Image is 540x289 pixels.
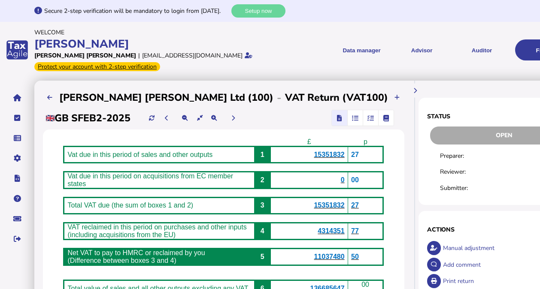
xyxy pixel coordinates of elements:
[351,253,359,260] span: 50
[8,230,26,248] button: Sign out
[34,36,300,51] div: [PERSON_NAME]
[142,51,243,60] div: [EMAIL_ADDRESS][DOMAIN_NAME]
[193,111,207,125] button: Reset the return view
[285,91,388,104] h2: VAT Return (VAT100)
[207,111,221,125] button: Make the return view larger
[351,202,359,209] span: 27
[363,110,378,126] mat-button-toggle: Reconcilliation view by tax code
[427,241,441,255] button: Make an adjustment to this return.
[351,227,359,235] span: 77
[68,151,213,158] span: Vat due in this period of sales and other outputs
[8,89,26,107] button: Home
[440,184,485,192] div: Submitter:
[68,202,194,209] span: Total VAT due (the sum of boxes 1 and 2)
[314,151,344,158] span: 15351832
[364,138,367,145] span: p
[332,110,347,126] mat-button-toggle: Return view
[318,227,344,235] span: 4314351
[8,210,26,228] button: Raise a support ticket
[261,253,264,260] span: 5
[68,223,247,238] span: VAT reclaimed in this period on purchases and other inputs (including acquisitions from the EU)
[68,172,234,187] span: Vat due in this period on acquisitions from EC member states
[455,39,509,60] button: Auditor
[341,176,345,184] span: 0
[408,83,422,97] button: Hide
[245,52,252,58] i: Email verified
[314,253,344,260] b: 11037480
[14,138,21,138] i: Data manager
[261,151,264,158] span: 1
[145,111,159,125] button: Refresh data for current period
[261,176,264,184] span: 2
[273,91,285,105] div: -
[427,258,441,272] button: Make a comment in the activity log.
[231,4,285,18] button: Setup now
[307,138,311,145] span: £
[178,111,192,125] button: Make the return view smaller
[8,109,26,127] button: Tasks
[8,169,26,187] button: Developer hub links
[361,281,369,288] span: 00
[46,111,130,125] h2: GB SFEB2-2025
[427,274,441,288] button: Open printable view of return.
[138,51,140,60] div: |
[440,152,485,160] div: Preparer:
[44,7,229,15] div: Secure 2-step verification will be mandatory to login from [DATE].
[59,91,273,104] h2: [PERSON_NAME] [PERSON_NAME] Ltd (100)
[351,176,359,184] span: 00
[261,227,264,235] span: 4
[8,190,26,208] button: Help pages
[43,90,57,105] button: Upload list
[261,202,264,209] span: 3
[335,39,389,60] button: Shows a dropdown of Data manager options
[160,111,174,125] button: Previous period
[347,110,363,126] mat-button-toggle: Reconcilliation view by document
[34,51,136,60] div: [PERSON_NAME] [PERSON_NAME]
[226,111,240,125] button: Next period
[34,28,300,36] div: Welcome
[68,249,205,256] span: Net VAT to pay to HMRC or reclaimed by you
[395,39,449,60] button: Shows a dropdown of VAT Advisor options
[440,168,485,176] div: Reviewer:
[34,62,160,71] div: From Oct 1, 2025, 2-step verification will be required to login. Set it up now...
[390,90,404,105] button: Upload transactions
[8,129,26,147] button: Data manager
[68,257,176,264] span: (Difference between boxes 3 and 4)
[8,149,26,167] button: Manage settings
[378,110,394,126] mat-button-toggle: Ledger
[314,202,344,209] b: 15351832
[351,151,359,158] span: 27
[46,115,55,121] img: gb.png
